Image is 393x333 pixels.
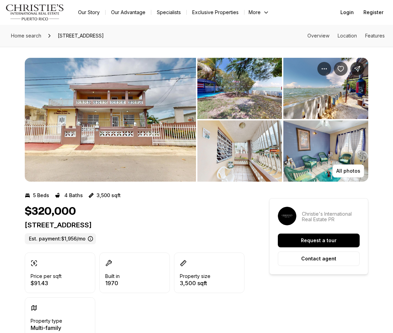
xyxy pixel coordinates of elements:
span: Register [363,10,383,15]
a: Skip to: Location [338,33,357,39]
h1: $320,000 [25,205,76,218]
a: Exclusive Properties [187,8,244,17]
nav: Page section menu [307,33,385,39]
span: [STREET_ADDRESS] [55,30,107,41]
span: Home search [11,33,41,39]
li: 2 of 10 [197,58,369,182]
button: Property options [317,62,331,76]
img: logo [6,4,64,21]
button: View image gallery [283,120,368,182]
button: Save Property: 31 CALLE B [334,62,348,76]
button: View image gallery [197,120,282,182]
p: 4 Baths [64,193,83,198]
p: Request a tour [301,238,337,243]
p: 3,500 sqft [180,280,210,286]
p: $91.43 [31,280,62,286]
button: View image gallery [25,58,196,182]
p: 3,500 sqft [97,193,121,198]
p: Property size [180,273,210,279]
a: Home search [8,30,44,41]
div: Listing Photos [25,58,368,182]
button: Contact agent [278,251,360,266]
p: Built in [105,273,120,279]
p: Contact agent [301,256,336,261]
label: Est. payment: $1,956/mo [25,233,96,244]
button: View image gallery [283,58,368,119]
a: Specialists [151,8,186,17]
span: Login [340,10,354,15]
p: Christie's International Real Estate PR [302,211,360,222]
button: Share Property: 31 CALLE B [350,62,364,76]
li: 1 of 10 [25,58,196,182]
p: All photos [336,168,360,174]
a: Our Story [73,8,105,17]
button: Login [336,6,358,19]
a: Our Advantage [106,8,151,17]
p: Multi-family [31,325,62,331]
button: More [244,8,273,17]
button: View image gallery [197,58,282,119]
p: 1970 [105,280,120,286]
button: Register [359,6,387,19]
button: All photos [332,164,364,178]
p: Property type [31,318,62,324]
p: Price per sqft [31,273,62,279]
button: Request a tour [278,234,360,247]
p: [STREET_ADDRESS] [25,221,244,229]
p: 5 Beds [33,193,49,198]
a: Skip to: Overview [307,33,329,39]
a: Skip to: Features [365,33,385,39]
